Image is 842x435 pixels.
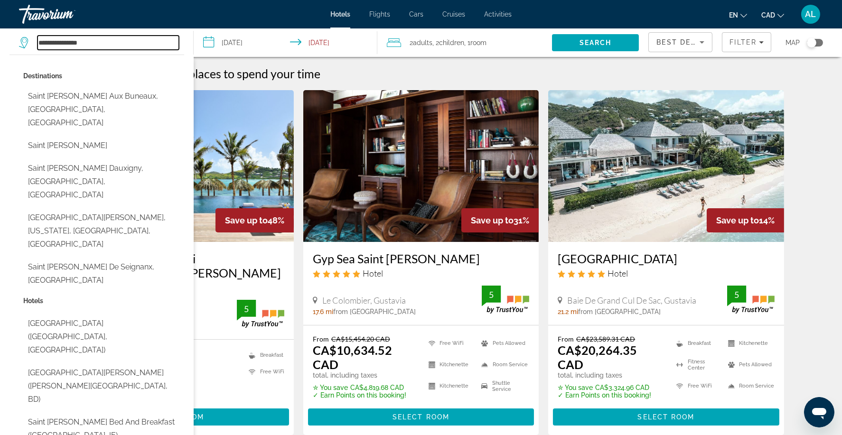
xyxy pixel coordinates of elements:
li: Pets Allowed [723,356,775,373]
img: Gyp Sea Saint Barth [303,90,539,242]
button: Select hotel: Saint Martin Resort (Cox's Bazar, BD) [23,364,184,408]
li: Fitness Center [672,356,723,373]
span: ✮ You save [558,384,593,391]
button: Travelers: 2 adults, 2 children [377,28,552,57]
span: Filter [730,38,757,46]
del: CA$23,589.31 CAD [576,335,635,343]
iframe: Button to launch messaging window [804,397,834,427]
button: Change currency [761,8,784,22]
button: Select Room [308,408,534,426]
div: 14% [707,208,784,232]
span: Best Deals [656,38,706,46]
span: AL [805,9,816,19]
span: Room [470,39,486,46]
button: Select Room [553,408,779,426]
span: from [GEOGRAPHIC_DATA] [333,308,416,315]
button: Select city: Saint Martin, MF [23,137,184,155]
h3: [GEOGRAPHIC_DATA] [558,251,775,266]
del: CA$15,454.20 CAD [331,335,390,343]
span: Save up to [225,215,268,225]
span: From [313,335,329,343]
p: CA$3,324.96 CAD [558,384,664,391]
img: Le Barthélemy Hotel & Spa [548,90,784,242]
img: TrustYou guest rating badge [482,286,529,314]
span: ✮ You save [313,384,348,391]
h2: 13 [174,66,320,81]
a: Select Room [308,411,534,421]
span: 17.6 mi [313,308,333,315]
span: Adults [413,39,432,46]
img: TrustYou guest rating badge [727,286,775,314]
span: Save up to [471,215,514,225]
mat-select: Sort by [656,37,704,48]
li: Breakfast [244,349,284,361]
a: Cruises [442,10,465,18]
li: Free WiFi [672,378,723,394]
span: Select Room [638,413,695,421]
p: ✓ Earn Points on this booking! [558,391,664,399]
p: ✓ Earn Points on this booking! [313,391,417,399]
a: Flights [369,10,390,18]
span: From [558,335,574,343]
li: Kitchenette [424,378,477,394]
span: places to spend your time [188,66,320,81]
li: Shuttle Service [477,378,529,394]
span: CAD [761,11,775,19]
p: total, including taxes [313,371,417,379]
button: Toggle map [800,38,823,47]
a: Cars [409,10,423,18]
a: Select Room [553,411,779,421]
span: Map [786,36,800,49]
span: Le Colombier, Gustavia [322,295,406,305]
span: , 1 [464,36,486,49]
span: 2 [410,36,432,49]
a: Activities [484,10,512,18]
span: Hotel [363,268,383,278]
button: Select hotel: Saint Martini Suite 2 (Cape Town, ZA) [23,315,184,359]
button: Select city: Saint Martin Aux Buneaux, Seine-Maritime, France [23,87,184,132]
li: Room Service [477,356,529,373]
input: Search hotel destination [37,36,179,50]
span: Hotel [608,268,628,278]
button: User Menu [798,4,823,24]
p: Hotel options [23,294,184,307]
button: Search [552,34,639,51]
li: Pets Allowed [477,335,529,352]
span: Save up to [716,215,759,225]
li: Free WiFi [244,366,284,378]
li: Free WiFi [424,335,477,352]
ins: CA$20,264.35 CAD [558,343,637,371]
div: 5 [727,289,746,300]
div: 31% [461,208,539,232]
button: Filters [722,32,771,52]
div: 5 [482,289,501,300]
img: TrustYou guest rating badge [237,300,284,328]
span: 21.2 mi [558,308,578,315]
span: en [729,11,738,19]
span: Search [580,39,612,46]
li: Kitchenette [723,335,775,352]
button: Select city: Saint Martin Dauxigny, Cher, France [23,159,184,204]
p: total, including taxes [558,371,664,379]
div: 5 [237,303,256,315]
span: , 2 [432,36,464,49]
div: 48% [215,208,294,232]
li: Breakfast [672,335,723,352]
a: Hotels [330,10,350,18]
button: Select city: Saint Martin De Seignanx, France [23,258,184,289]
button: Select city: Saint Martinville, Louisiana, LA, United States [23,209,184,253]
ins: CA$10,634.52 CAD [313,343,392,371]
button: Change language [729,8,747,22]
p: City options [23,69,184,83]
li: Room Service [723,378,775,394]
button: Select check in and out date [194,28,378,57]
a: Gyp Sea Saint [PERSON_NAME] [313,251,530,266]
